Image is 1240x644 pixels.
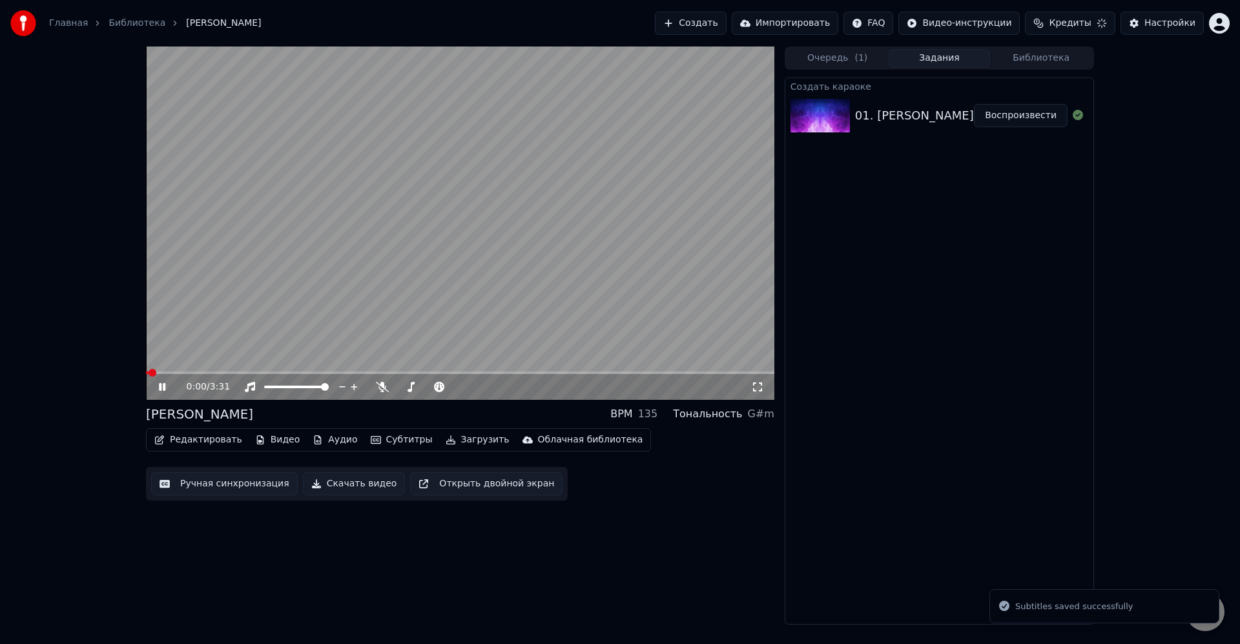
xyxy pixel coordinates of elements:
[747,406,774,422] div: G#m
[638,406,658,422] div: 135
[303,472,406,495] button: Скачать видео
[187,380,207,393] span: 0:00
[974,104,1068,127] button: Воспроизвести
[1015,600,1133,613] div: Subtitles saved successfully
[49,17,262,30] nav: breadcrumb
[843,12,893,35] button: FAQ
[1144,17,1195,30] div: Настройки
[732,12,839,35] button: Импортировать
[186,17,261,30] span: [PERSON_NAME]
[210,380,230,393] span: 3:31
[366,431,438,449] button: Субтитры
[610,406,632,422] div: BPM
[990,49,1092,68] button: Библиотека
[10,10,36,36] img: youka
[854,52,867,65] span: ( 1 )
[187,380,218,393] div: /
[538,433,643,446] div: Облачная библиотека
[49,17,88,30] a: Главная
[785,78,1093,94] div: Создать караоке
[410,472,563,495] button: Открыть двойной экран
[655,12,726,35] button: Создать
[146,405,253,423] div: [PERSON_NAME]
[889,49,991,68] button: Задания
[250,431,305,449] button: Видео
[855,107,974,125] div: 01. [PERSON_NAME]
[898,12,1020,35] button: Видео-инструкции
[440,431,515,449] button: Загрузить
[787,49,889,68] button: Очередь
[108,17,165,30] a: Библиотека
[673,406,742,422] div: Тональность
[149,431,247,449] button: Редактировать
[307,431,362,449] button: Аудио
[1025,12,1115,35] button: Кредиты
[1049,17,1091,30] span: Кредиты
[151,472,298,495] button: Ручная синхронизация
[1121,12,1204,35] button: Настройки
